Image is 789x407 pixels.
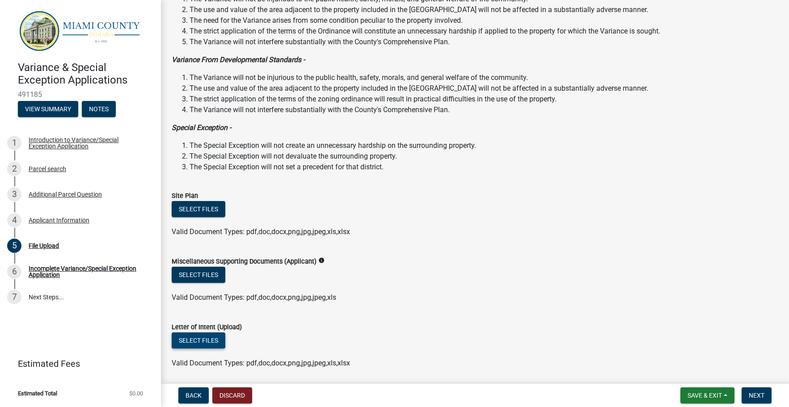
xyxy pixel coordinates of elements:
li: The Special Exception will not devaluate the surrounding property. [190,151,778,162]
div: 5 [7,239,21,253]
li: The strict application of the terms of the Ordinance will constitute an unnecessary hardship if a... [190,26,778,37]
div: Parcel search [29,166,66,172]
span: Save & Exit [688,392,722,399]
div: Incomplete Variance/Special Exception Application [29,265,147,278]
span: Estimated Total [18,390,57,396]
li: The Variance will not be injurious to the public health, safety, morals, and general welfare of t... [190,72,778,83]
div: Applicant Information [29,217,89,223]
li: The strict application of the terms of the zoning ordinance will result in practical difficulties... [190,94,778,105]
button: Discard [212,387,252,403]
span: $0.00 [129,390,143,396]
div: 3 [7,187,21,201]
button: View Summary [18,101,78,117]
div: Introduction to Variance/Special Exception Application [29,137,147,149]
li: The Special Exception will not set a precedent for that district. [190,162,778,172]
li: The Variance will not interfere substantially with the County's Comprehensive Plan. [190,37,778,47]
div: 6 [7,264,21,279]
div: 2 [7,162,21,176]
strong: Special Exception - [172,123,231,132]
button: Save & Exit [680,387,734,403]
button: Select files [172,201,225,217]
li: The Special Exception will not create an unnecessary hardship on the surrounding property. [190,140,778,151]
span: 491185 [18,90,143,99]
button: Select files [172,332,225,348]
button: Notes [82,101,116,117]
div: 1 [7,136,21,150]
label: Miscellaneous Supporting Documents (Applicant) [172,259,316,265]
span: Back [186,392,202,399]
li: The use and value of the area adjacent to the property included in the [GEOGRAPHIC_DATA] will not... [190,4,778,15]
label: Letter of Intent (Upload) [172,324,242,331]
button: Select files [172,267,225,283]
button: Back [178,387,209,403]
button: Next [742,387,772,403]
label: Site Plan [172,193,198,199]
div: Additional Parcel Question [29,191,102,197]
li: The need for the Variance arises from some condition peculiar to the property involved. [190,15,778,26]
div: 7 [7,290,21,304]
i: info [318,257,325,264]
a: Estimated Fees [7,355,147,373]
span: Valid Document Types: pdf,doc,docx,png,jpg,jpeg,xls,xlsx [172,359,350,367]
span: Next [749,392,764,399]
h4: Variance & Special Exception Applications [18,61,154,87]
strong: Variance From Developmental Standards - [172,55,305,64]
div: File Upload [29,243,59,249]
wm-modal-confirm: Notes [82,106,116,113]
img: Miami County, Indiana [18,9,147,52]
span: Valid Document Types: pdf,doc,docx,png,jpg,jpeg,xls [172,293,336,302]
div: 4 [7,213,21,227]
li: The use and value of the area adjacent to the property included in the [GEOGRAPHIC_DATA] will not... [190,83,778,94]
li: The Variance will not interfere substantially with the County's Comprehensive Plan. [190,105,778,115]
wm-modal-confirm: Summary [18,106,78,113]
span: Valid Document Types: pdf,doc,docx,png,jpg,jpeg,xls,xlsx [172,227,350,236]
